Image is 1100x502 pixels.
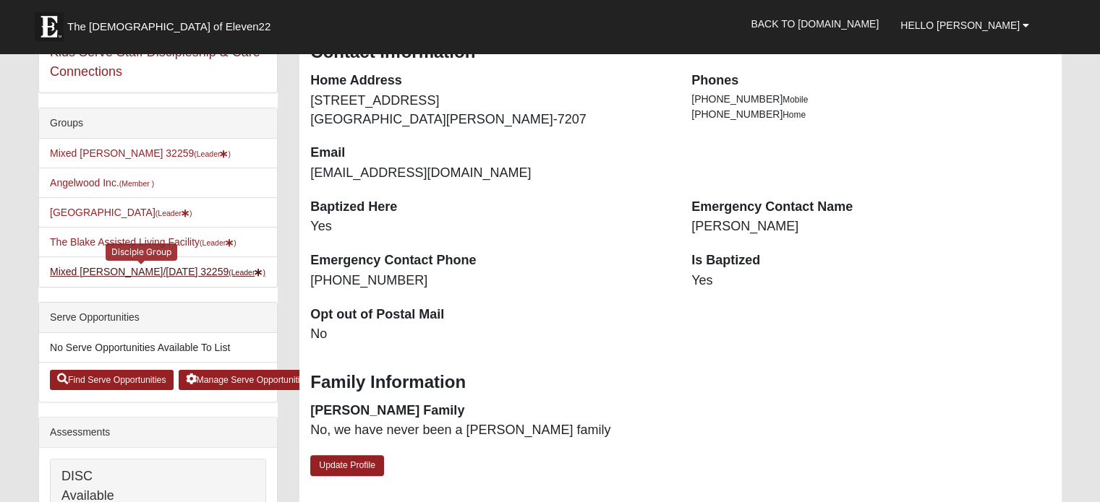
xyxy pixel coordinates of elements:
[310,372,1051,393] h3: Family Information
[155,209,192,217] small: (Leader )
[310,164,670,183] dd: [EMAIL_ADDRESS][DOMAIN_NAME]
[310,455,384,476] a: Update Profile
[39,303,277,333] div: Serve Opportunities
[691,272,1051,290] dd: Yes
[691,92,1051,107] li: [PHONE_NUMBER]
[310,92,670,129] dd: [STREET_ADDRESS] [GEOGRAPHIC_DATA][PERSON_NAME]-7207
[691,107,1051,122] li: [PHONE_NUMBER]
[50,236,236,248] a: The Blake Assisted Living Facility(Leader)
[691,217,1051,236] dd: [PERSON_NAME]
[310,251,670,270] dt: Emergency Contact Phone
[229,268,265,277] small: (Leader )
[691,72,1051,90] dt: Phones
[50,177,154,189] a: Angelwood Inc.(Member )
[783,110,806,120] span: Home
[106,243,177,260] div: Disciple Group
[39,417,277,448] div: Assessments
[310,421,670,440] dd: No, we have never been a [PERSON_NAME] family
[310,272,670,290] dd: [PHONE_NUMBER]
[200,238,236,247] small: (Leader )
[890,7,1040,43] a: Hello [PERSON_NAME]
[50,147,231,159] a: Mixed [PERSON_NAME] 32259(Leader)
[194,150,231,158] small: (Leader )
[691,251,1051,270] dt: Is Baptized
[50,207,192,218] a: [GEOGRAPHIC_DATA](Leader)
[50,370,174,390] a: Find Serve Opportunities
[39,108,277,139] div: Groups
[310,217,670,236] dd: Yes
[691,198,1051,217] dt: Emergency Contact Name
[783,95,808,105] span: Mobile
[119,179,154,188] small: (Member )
[740,6,890,42] a: Back to [DOMAIN_NAME]
[50,266,265,277] a: Mixed [PERSON_NAME]/[DATE] 32259(Leader)
[310,325,670,344] dd: No
[35,12,64,41] img: Eleven22 logo
[310,402,670,420] dt: [PERSON_NAME] Family
[900,20,1020,31] span: Hello [PERSON_NAME]
[310,198,670,217] dt: Baptized Here
[67,20,270,34] span: The [DEMOGRAPHIC_DATA] of Eleven22
[179,370,317,390] a: Manage Serve Opportunities
[39,333,277,363] li: No Serve Opportunities Available To List
[27,5,317,41] a: The [DEMOGRAPHIC_DATA] of Eleven22
[310,306,670,324] dt: Opt out of Postal Mail
[310,72,670,90] dt: Home Address
[310,144,670,163] dt: Email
